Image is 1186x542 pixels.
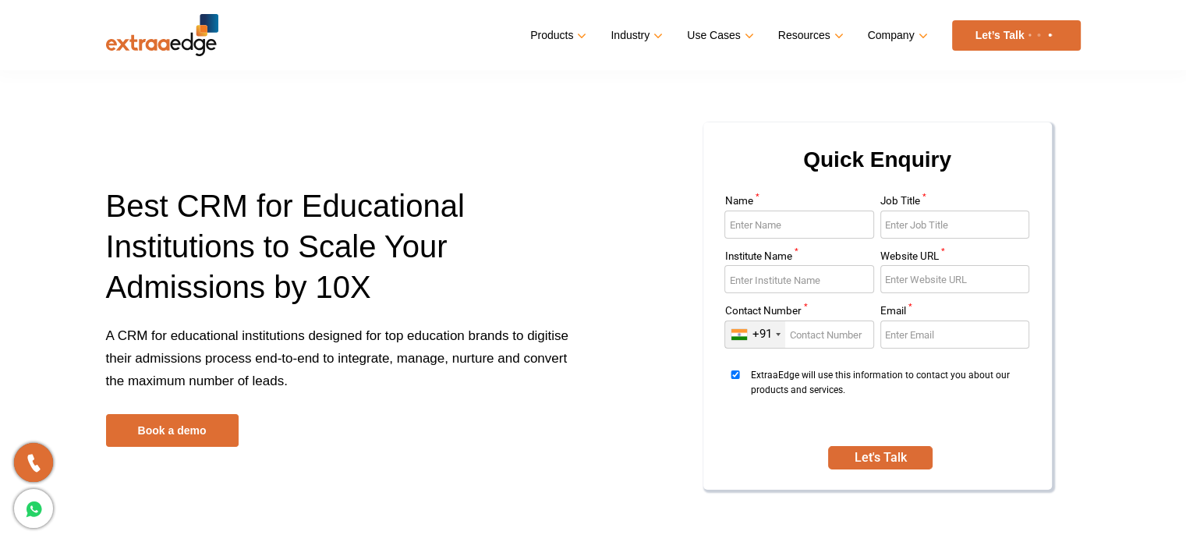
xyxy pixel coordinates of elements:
a: Let’s Talk [952,20,1081,51]
p: A CRM for educational institutions designed for top education brands to digitise their admissions... [106,324,582,414]
label: Email [880,306,1030,321]
label: Website URL [880,251,1030,266]
label: Job Title [880,196,1030,211]
input: ExtraaEdge will use this information to contact you about our products and services. [724,370,746,379]
div: India (भारत): +91 [725,321,785,348]
label: Name [724,196,874,211]
a: Industry [611,24,660,47]
input: Enter Contact Number [724,321,874,349]
label: Institute Name [724,251,874,266]
button: SUBMIT [828,446,933,469]
label: Contact Number [724,306,874,321]
a: Resources [778,24,841,47]
h1: Best CRM for Educational Institutions to Scale Your Admissions by 10X [106,186,582,324]
a: Book a demo [106,414,239,447]
input: Enter Job Title [880,211,1030,239]
h2: Quick Enquiry [722,141,1033,196]
input: Enter Website URL [880,265,1030,293]
div: +91 [752,327,771,342]
input: Enter Email [880,321,1030,349]
span: ExtraaEdge will use this information to contact you about our products and services. [751,368,1025,427]
input: Enter Name [724,211,874,239]
a: Use Cases [687,24,750,47]
a: Products [530,24,583,47]
a: Company [868,24,925,47]
input: Enter Institute Name [724,265,874,293]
